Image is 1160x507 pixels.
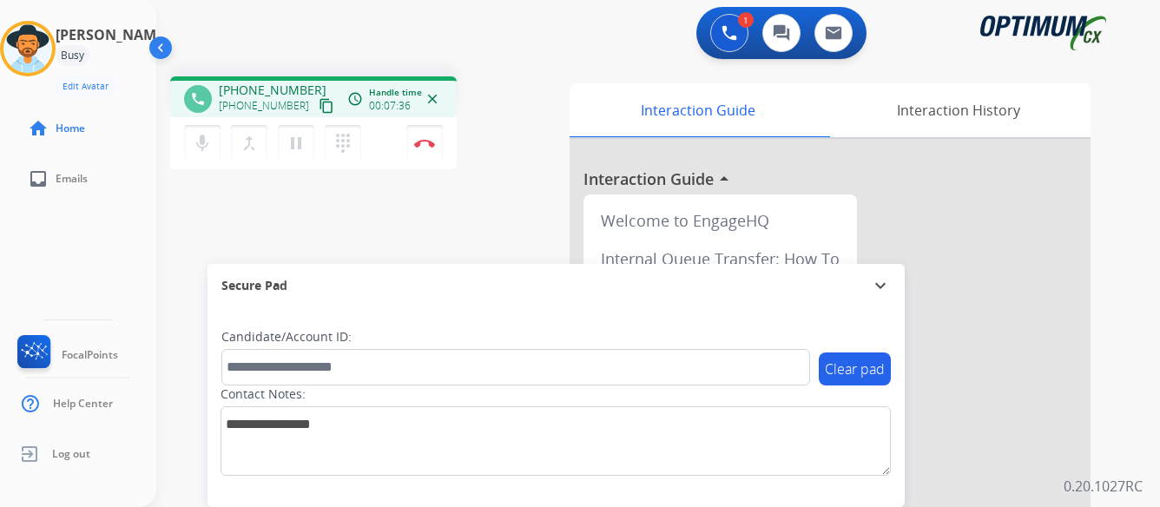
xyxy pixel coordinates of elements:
[286,133,306,154] mat-icon: pause
[333,133,353,154] mat-icon: dialpad
[28,118,49,139] mat-icon: home
[369,86,422,99] span: Handle time
[221,277,287,294] span: Secure Pad
[590,240,850,278] div: Internal Queue Transfer: How To
[590,201,850,240] div: Welcome to EngageHQ
[56,45,89,66] div: Busy
[221,328,352,346] label: Candidate/Account ID:
[219,82,326,99] span: [PHONE_NUMBER]
[347,91,363,107] mat-icon: access_time
[819,352,891,385] button: Clear pad
[870,275,891,296] mat-icon: expand_more
[52,447,90,461] span: Log out
[425,91,440,107] mat-icon: close
[62,348,118,362] span: FocalPoints
[14,335,118,375] a: FocalPoints
[738,12,754,28] div: 1
[319,98,334,114] mat-icon: content_copy
[56,172,88,186] span: Emails
[3,24,52,73] img: avatar
[221,385,306,403] label: Contact Notes:
[414,139,435,148] img: control
[56,76,115,96] button: Edit Avatar
[239,133,260,154] mat-icon: merge_type
[826,83,1091,137] div: Interaction History
[28,168,49,189] mat-icon: inbox
[1064,476,1143,497] p: 0.20.1027RC
[369,99,411,113] span: 00:07:36
[219,99,309,113] span: [PHONE_NUMBER]
[192,133,213,154] mat-icon: mic
[53,397,113,411] span: Help Center
[190,91,206,107] mat-icon: phone
[570,83,826,137] div: Interaction Guide
[56,122,85,135] span: Home
[56,24,168,45] h3: [PERSON_NAME]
